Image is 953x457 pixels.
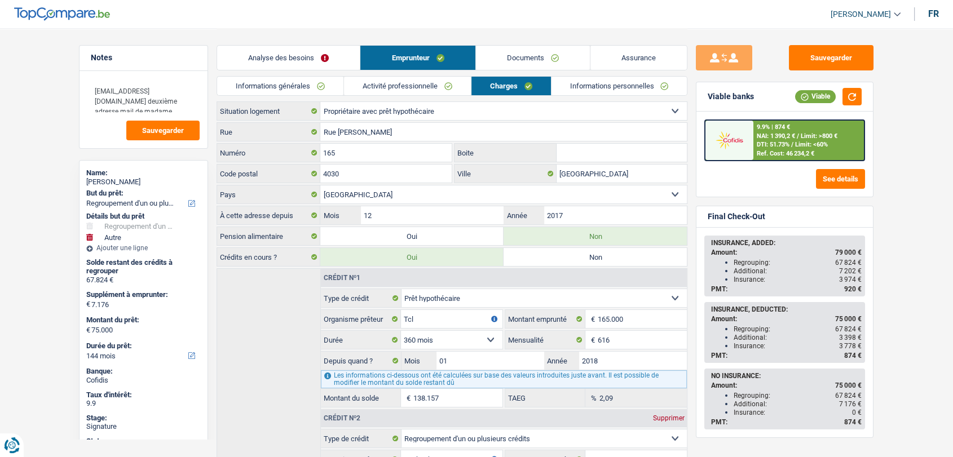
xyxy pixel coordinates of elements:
[734,276,862,283] div: Insurance:
[505,389,585,407] label: TAEG
[344,77,471,95] a: Activité professionnelle
[217,102,320,120] label: Situation logement
[757,150,814,157] div: Ref. Cost: 46 234,2 €
[590,46,687,70] a: Assurance
[789,45,873,70] button: Sauvegarder
[320,206,360,224] label: Mois
[86,326,90,335] span: €
[86,391,201,400] div: Taux d'intérêt:
[835,381,862,389] span: 75 000 €
[650,415,687,421] div: Supprimer
[217,46,360,70] a: Analyse des besoins
[86,300,90,309] span: €
[711,381,862,389] div: Amount:
[321,289,402,307] label: Type de crédit
[835,249,862,256] span: 79 000 €
[217,248,320,266] label: Crédits en cours ?
[217,206,320,224] label: À cette adresse depuis
[504,206,544,224] label: Année
[579,352,687,370] input: AAAA
[86,376,201,385] div: Cofidis
[734,259,862,267] div: Regrouping:
[839,267,862,275] span: 7 202 €
[711,285,862,293] div: PMT:
[734,342,862,350] div: Insurance:
[86,290,198,299] label: Supplément à emprunter:
[455,165,557,183] label: Ville
[455,144,557,162] label: Boite
[505,310,585,328] label: Montant emprunté
[831,10,891,19] span: [PERSON_NAME]
[86,316,198,325] label: Montant du prêt:
[217,144,320,162] label: Numéro
[711,372,862,380] div: NO INSURANCE:
[504,248,687,266] label: Non
[91,53,196,63] h5: Notes
[436,352,544,370] input: MM
[795,141,828,148] span: Limit: <60%
[708,212,765,221] div: Final Check-Out
[86,399,201,408] div: 9.9
[791,141,793,148] span: /
[816,169,865,189] button: See details
[795,90,836,103] div: Viable
[757,123,790,131] div: 9.9% | 874 €
[734,267,862,275] div: Additional:
[844,418,862,426] span: 874 €
[844,285,862,293] span: 920 €
[822,5,901,24] a: [PERSON_NAME]
[801,132,837,140] span: Limit: >800 €
[711,315,862,323] div: Amount:
[928,8,939,19] div: fr
[86,189,198,198] label: But du prêt:
[835,392,862,400] span: 67 824 €
[711,305,862,313] div: INSURANCE, DEDUCTED:
[86,341,198,350] label: Durée du prêt:
[86,168,201,178] div: Name:
[320,248,504,266] label: Oui
[734,325,862,333] div: Regrouping:
[320,227,504,245] label: Oui
[839,400,862,408] span: 7 176 €
[711,249,862,256] div: Amount:
[217,77,343,95] a: Informations générales
[361,206,504,224] input: MM
[86,422,201,431] div: Signature
[86,414,201,423] div: Stage:
[504,227,687,245] label: Non
[839,276,862,283] span: 3 974 €
[544,206,687,224] input: AAAA
[217,123,320,141] label: Rue
[86,178,201,187] div: [PERSON_NAME]
[321,331,401,349] label: Durée
[585,331,598,349] span: €
[217,227,320,245] label: Pension alimentaire
[321,310,401,328] label: Organisme prêteur
[734,400,862,408] div: Additional:
[708,92,754,101] div: Viable banks
[551,77,687,95] a: Informations personnelles
[471,77,551,95] a: Charges
[360,46,475,70] a: Emprunteur
[86,276,201,285] div: 67.824 €
[86,367,201,376] div: Banque:
[585,310,598,328] span: €
[476,46,590,70] a: Documents
[402,352,436,370] label: Mois
[86,212,201,221] div: Détails but du prêt
[321,274,363,281] div: Crédit nº1
[711,239,862,247] div: INSURANCE, ADDED:
[401,389,413,407] span: €
[321,352,402,370] label: Depuis quand ?
[585,389,599,407] span: %
[757,141,789,148] span: DTI: 51.73%
[86,258,201,276] div: Solde restant des crédits à regrouper
[734,392,862,400] div: Regrouping:
[14,7,110,21] img: TopCompare Logo
[852,409,862,416] span: 0 €
[839,334,862,341] span: 3 398 €
[217,185,320,203] label: Pays
[844,352,862,360] span: 874 €
[711,418,862,426] div: PMT:
[321,415,363,421] div: Crédit nº2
